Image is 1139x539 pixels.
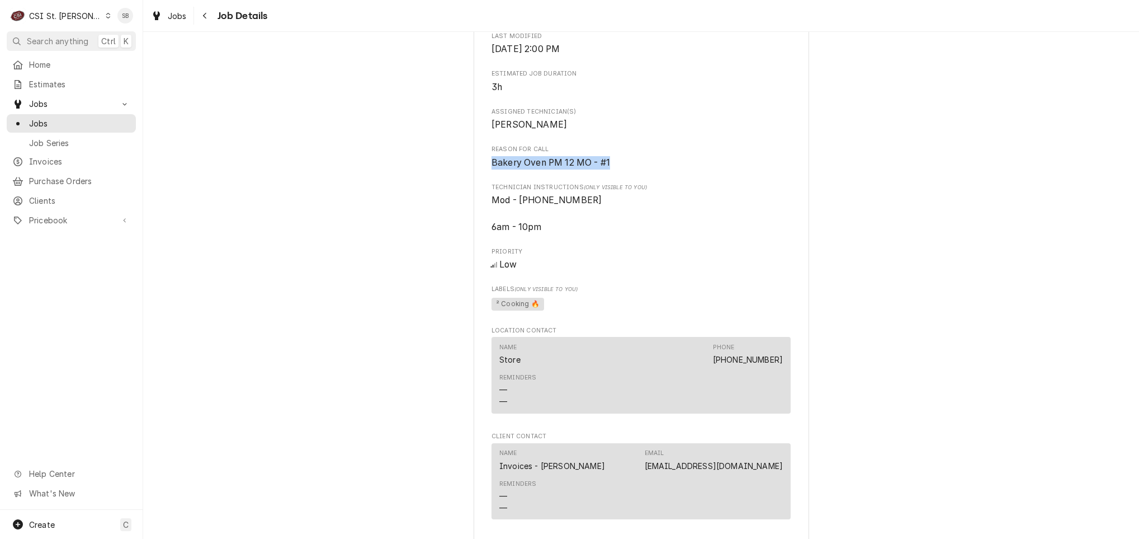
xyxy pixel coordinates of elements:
[491,285,791,312] div: [object Object]
[491,107,791,116] span: Assigned Technician(s)
[196,7,214,25] button: Navigate back
[7,75,136,93] a: Estimates
[7,484,136,503] a: Go to What's New
[491,258,791,271] span: Priority
[491,195,602,232] span: Mod - [PHONE_NUMBER] 6am - 10pm
[10,8,26,24] div: C
[7,134,136,152] a: Job Series
[124,35,129,47] span: K
[645,449,664,458] div: Email
[499,490,507,502] div: —
[29,214,114,226] span: Pricebook
[168,10,187,22] span: Jobs
[491,183,791,233] div: [object Object]
[29,175,130,187] span: Purchase Orders
[29,78,130,90] span: Estimates
[123,519,129,531] span: C
[7,114,136,133] a: Jobs
[7,152,136,171] a: Invoices
[491,432,791,524] div: Client Contact
[499,384,507,396] div: —
[491,285,791,294] span: Labels
[713,343,735,352] div: Phone
[584,184,647,190] span: (Only Visible to You)
[491,183,791,192] span: Technician Instructions
[491,82,502,92] span: 3h
[29,195,130,207] span: Clients
[491,69,791,78] span: Estimated Job Duration
[491,69,791,93] div: Estimated Job Duration
[713,343,783,365] div: Phone
[491,118,791,132] span: Assigned Technician(s)
[491,107,791,132] div: Assigned Technician(s)
[491,443,791,520] div: Contact
[491,44,560,54] span: [DATE] 2:00 PM
[491,157,610,168] span: Bakery Oven PM 12 MO - #1
[491,81,791,94] span: Estimated Job Duration
[7,191,136,210] a: Clients
[27,35,88,47] span: Search anything
[645,449,783,471] div: Email
[7,172,136,190] a: Purchase Orders
[491,32,791,56] div: Last Modified
[491,247,791,271] div: Priority
[491,43,791,56] span: Last Modified
[491,432,791,441] span: Client Contact
[29,118,130,129] span: Jobs
[117,8,133,24] div: SB
[491,326,791,419] div: Location Contact
[491,119,567,130] span: [PERSON_NAME]
[491,443,791,525] div: Client Contact List
[713,355,783,364] a: [PHONE_NUMBER]
[29,468,129,480] span: Help Center
[491,247,791,256] span: Priority
[499,343,521,365] div: Name
[29,10,102,22] div: CSI St. [PERSON_NAME]
[499,502,507,514] div: —
[7,465,136,483] a: Go to Help Center
[491,156,791,170] span: Reason For Call
[645,461,783,471] a: [EMAIL_ADDRESS][DOMAIN_NAME]
[499,373,536,382] div: Reminders
[499,449,517,458] div: Name
[7,211,136,229] a: Go to Pricebook
[491,145,791,154] span: Reason For Call
[10,8,26,24] div: CSI St. Louis's Avatar
[146,7,191,25] a: Jobs
[491,194,791,233] span: [object Object]
[491,337,791,419] div: Location Contact List
[491,326,791,335] span: Location Contact
[499,396,507,407] div: —
[7,31,136,51] button: Search anythingCtrlK
[29,98,114,110] span: Jobs
[491,258,791,271] div: Low
[491,32,791,41] span: Last Modified
[29,59,130,71] span: Home
[214,8,268,24] span: Job Details
[499,373,536,407] div: Reminders
[491,296,791,313] span: [object Object]
[491,298,544,311] span: ² Cooking 🔥
[499,480,536,489] div: Reminders
[29,137,130,149] span: Job Series
[117,8,133,24] div: Shayla Bell's Avatar
[491,337,791,414] div: Contact
[101,35,116,47] span: Ctrl
[7,55,136,74] a: Home
[499,460,605,472] div: Invoices - [PERSON_NAME]
[499,354,521,365] div: Store
[29,520,55,529] span: Create
[491,145,791,169] div: Reason For Call
[29,488,129,499] span: What's New
[499,343,517,352] div: Name
[499,480,536,514] div: Reminders
[29,156,130,167] span: Invoices
[514,286,578,292] span: (Only Visible to You)
[7,95,136,113] a: Go to Jobs
[499,449,605,471] div: Name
